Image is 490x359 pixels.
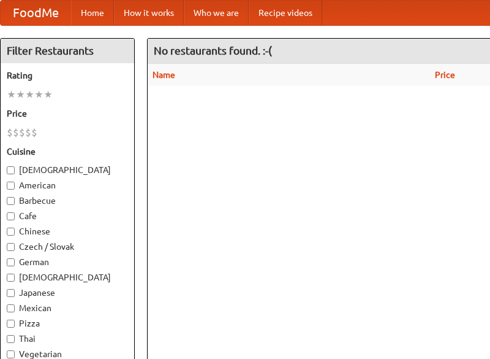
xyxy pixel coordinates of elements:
a: How it works [114,1,184,25]
label: [DEMOGRAPHIC_DATA] [7,164,128,176]
label: Barbecue [7,195,128,207]
label: Chinese [7,225,128,237]
label: Mexican [7,302,128,314]
a: Home [71,1,114,25]
input: Japanese [7,289,15,297]
label: Cafe [7,210,128,222]
label: German [7,256,128,268]
li: $ [31,126,37,139]
li: ★ [16,88,25,101]
h4: Filter Restaurants [1,39,134,63]
a: Recipe videos [249,1,322,25]
input: Thai [7,335,15,343]
a: Price [435,70,455,80]
h5: Rating [7,69,128,82]
li: ★ [7,88,16,101]
input: German [7,258,15,266]
li: ★ [25,88,34,101]
input: [DEMOGRAPHIC_DATA] [7,274,15,282]
input: Czech / Slovak [7,243,15,251]
label: [DEMOGRAPHIC_DATA] [7,271,128,284]
input: Mexican [7,304,15,312]
input: Cafe [7,212,15,220]
li: $ [13,126,19,139]
li: $ [7,126,13,139]
a: FoodMe [1,1,71,25]
a: Name [153,70,175,80]
label: Pizza [7,317,128,330]
li: $ [25,126,31,139]
input: Barbecue [7,197,15,205]
h5: Price [7,107,128,120]
ng-pluralize: No restaurants found. :-( [154,45,272,56]
input: [DEMOGRAPHIC_DATA] [7,166,15,174]
li: $ [19,126,25,139]
label: Japanese [7,287,128,299]
label: American [7,179,128,191]
input: American [7,182,15,190]
h5: Cuisine [7,145,128,158]
input: Chinese [7,228,15,236]
input: Pizza [7,320,15,328]
li: ★ [34,88,43,101]
label: Thai [7,333,128,345]
input: Vegetarian [7,350,15,358]
a: Who we are [184,1,249,25]
li: ★ [43,88,53,101]
label: Czech / Slovak [7,241,128,253]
